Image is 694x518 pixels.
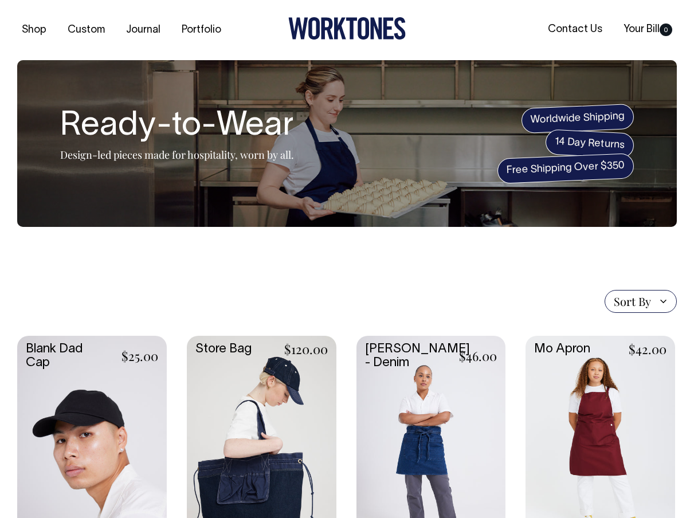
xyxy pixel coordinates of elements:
[545,129,634,159] span: 14 Day Returns
[543,20,607,39] a: Contact Us
[177,21,226,40] a: Portfolio
[17,21,51,40] a: Shop
[660,23,672,36] span: 0
[521,104,634,134] span: Worldwide Shipping
[63,21,109,40] a: Custom
[60,148,294,162] p: Design-led pieces made for hospitality, worn by all.
[121,21,165,40] a: Journal
[60,108,294,145] h1: Ready-to-Wear
[619,20,677,39] a: Your Bill0
[614,295,651,308] span: Sort By
[497,153,634,184] span: Free Shipping Over $350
